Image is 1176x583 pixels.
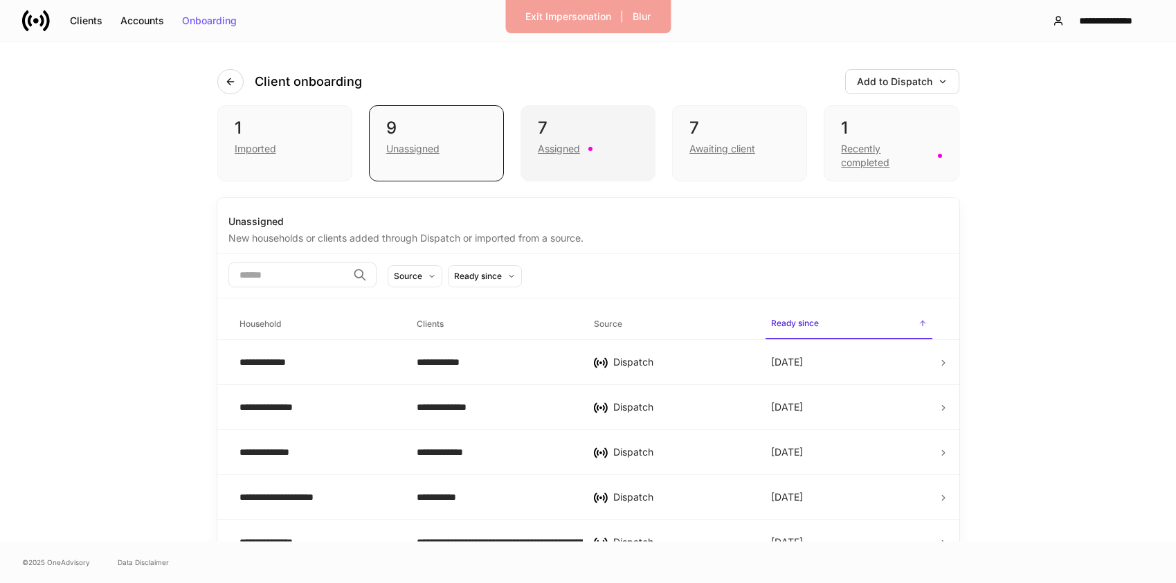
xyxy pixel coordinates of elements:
div: 1Imported [217,105,352,181]
button: Blur [624,6,660,28]
button: Ready since [448,265,522,287]
p: [DATE] [771,535,803,549]
div: Awaiting client [689,142,755,156]
span: © 2025 OneAdvisory [22,557,90,568]
div: Source [394,269,422,282]
div: 7 [538,117,638,139]
div: Dispatch [613,535,749,549]
div: 7 [689,117,790,139]
div: Imported [235,142,276,156]
div: Dispatch [613,355,749,369]
h6: Household [239,317,281,330]
div: 1 [235,117,335,139]
button: Onboarding [173,10,246,32]
div: Dispatch [613,445,749,459]
div: 1 [841,117,941,139]
div: Accounts [120,16,164,26]
button: Accounts [111,10,173,32]
h6: Source [594,317,622,330]
h6: Ready since [771,316,819,330]
div: Unassigned [228,215,948,228]
div: 1Recently completed [824,105,959,181]
button: Exit Impersonation [516,6,620,28]
div: 9Unassigned [369,105,504,181]
div: Clients [70,16,102,26]
span: Household [234,310,400,339]
div: Onboarding [182,16,237,26]
div: Dispatch [613,490,749,504]
p: [DATE] [771,445,803,459]
div: New households or clients added through Dispatch or imported from a source. [228,228,948,245]
span: Clients [411,310,577,339]
div: Dispatch [613,400,749,414]
div: 9 [386,117,487,139]
button: Add to Dispatch [845,69,959,94]
div: 7Awaiting client [672,105,807,181]
span: Source [588,310,754,339]
h4: Client onboarding [255,73,362,90]
div: Ready since [454,269,502,282]
button: Source [388,265,442,287]
div: Recently completed [841,142,929,170]
span: Ready since [766,310,932,339]
p: [DATE] [771,400,803,414]
div: 7Assigned [521,105,655,181]
div: Exit Impersonation [525,12,611,21]
p: [DATE] [771,490,803,504]
a: Data Disclaimer [118,557,169,568]
div: Unassigned [386,142,440,156]
div: Blur [633,12,651,21]
h6: Clients [417,317,444,330]
div: Add to Dispatch [857,77,948,87]
p: [DATE] [771,355,803,369]
button: Clients [61,10,111,32]
div: Assigned [538,142,580,156]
